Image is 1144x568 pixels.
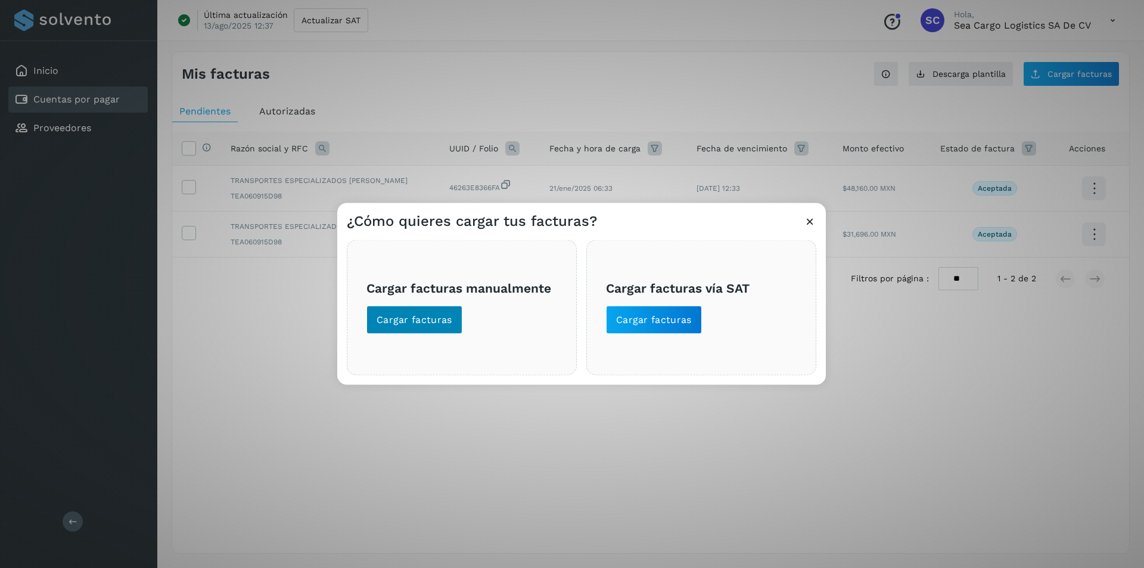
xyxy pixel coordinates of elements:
[606,305,702,334] button: Cargar facturas
[366,281,557,296] h3: Cargar facturas manualmente
[366,305,462,334] button: Cargar facturas
[616,313,692,326] span: Cargar facturas
[377,313,452,326] span: Cargar facturas
[347,212,597,229] h3: ¿Cómo quieres cargar tus facturas?
[606,281,797,296] h3: Cargar facturas vía SAT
